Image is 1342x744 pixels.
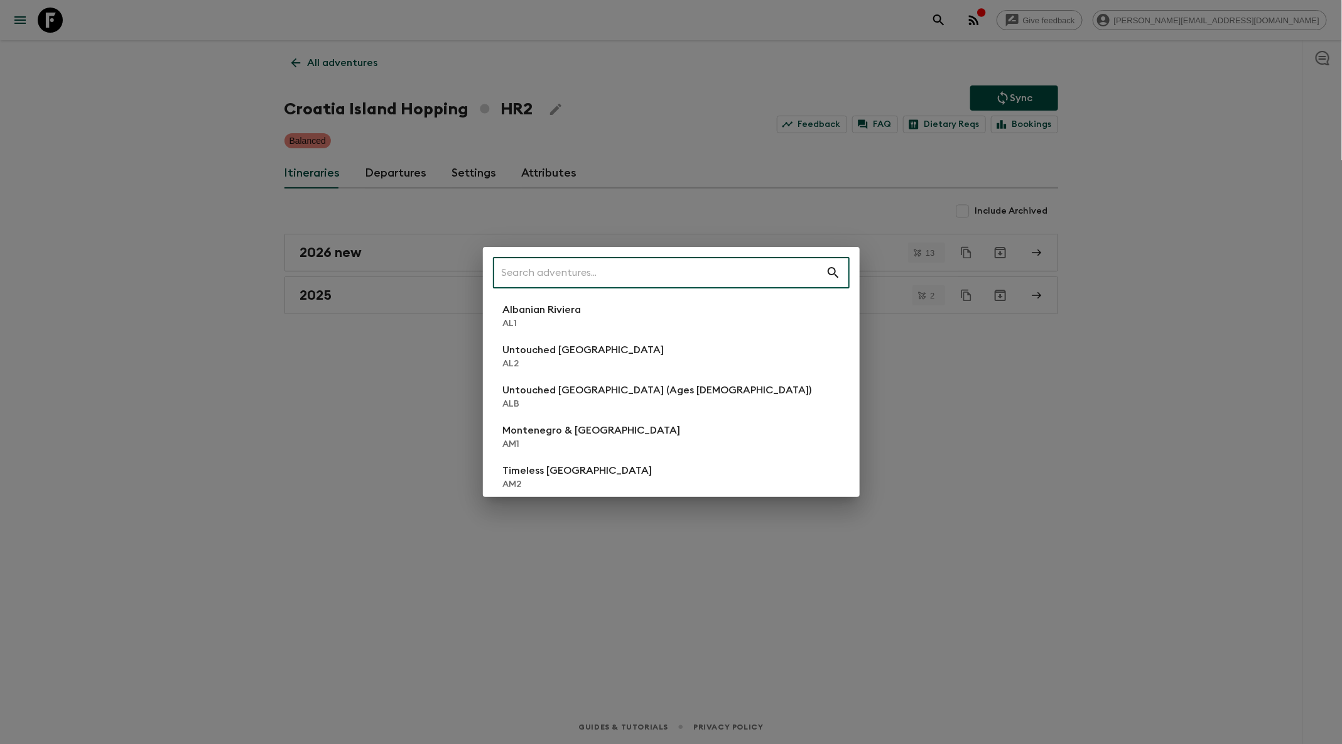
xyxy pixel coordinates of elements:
[503,383,812,398] p: Untouched [GEOGRAPHIC_DATA] (Ages [DEMOGRAPHIC_DATA])
[503,342,664,358] p: Untouched [GEOGRAPHIC_DATA]
[503,358,664,370] p: AL2
[503,423,681,438] p: Montenegro & [GEOGRAPHIC_DATA]
[503,398,812,410] p: ALB
[503,302,582,317] p: Albanian Riviera
[503,438,681,451] p: AM1
[503,478,652,491] p: AM2
[503,317,582,330] p: AL1
[493,255,826,290] input: Search adventures...
[503,463,652,478] p: Timeless [GEOGRAPHIC_DATA]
